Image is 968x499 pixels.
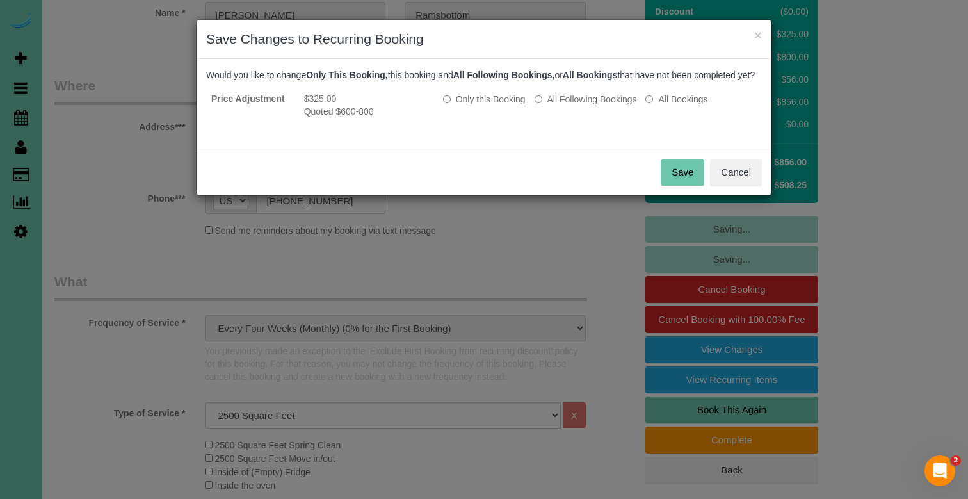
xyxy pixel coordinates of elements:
[645,95,653,103] input: All Bookings
[924,455,955,486] iframe: Intercom live chat
[206,69,762,81] p: Would you like to change this booking and or that have not been completed yet?
[206,29,762,49] h3: Save Changes to Recurring Booking
[443,93,526,106] label: All other bookings in the series will remain the same.
[661,159,704,186] button: Save
[645,93,707,106] label: All bookings that have not been completed yet will be changed.
[304,92,433,105] li: $325.00
[443,95,451,103] input: Only this Booking
[710,159,762,186] button: Cancel
[563,70,618,80] b: All Bookings
[535,93,637,106] label: This and all the bookings after it will be changed.
[951,455,961,466] span: 2
[306,70,388,80] b: Only This Booking,
[754,28,762,42] button: ×
[304,105,433,118] li: Quoted $600-800
[535,95,542,103] input: All Following Bookings
[211,94,285,104] strong: Price Adjustment
[453,70,555,80] b: All Following Bookings,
